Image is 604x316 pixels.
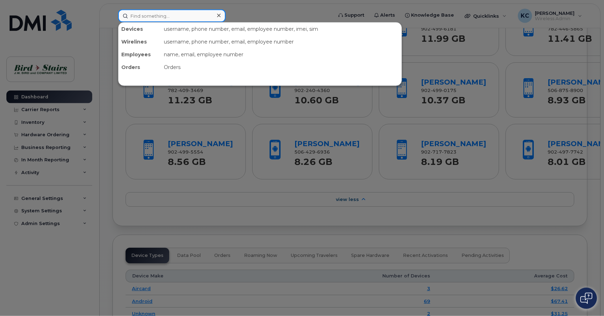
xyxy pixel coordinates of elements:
div: name, email, employee number [161,48,401,61]
div: Employees [118,48,161,61]
div: username, phone number, email, employee number, imei, sim [161,23,401,35]
div: username, phone number, email, employee number [161,35,401,48]
div: Orders [161,61,401,74]
input: Find something... [118,10,226,22]
div: Devices [118,23,161,35]
div: Orders [118,61,161,74]
div: Wirelines [118,35,161,48]
img: Open chat [580,293,592,304]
